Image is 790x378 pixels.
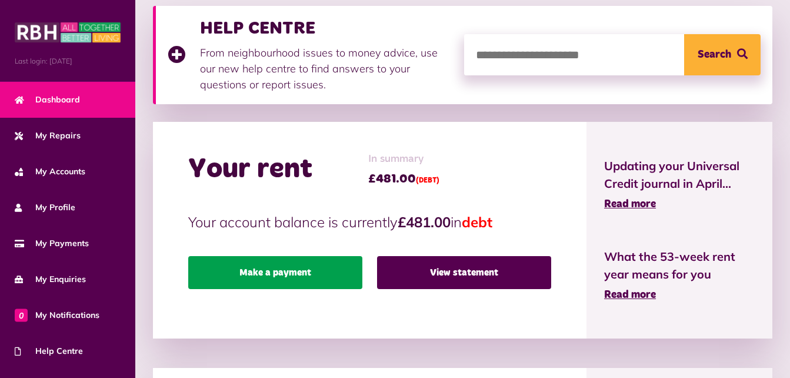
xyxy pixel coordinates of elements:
[15,130,81,142] span: My Repairs
[368,151,439,167] span: In summary
[200,45,452,92] p: From neighbourhood issues to money advice, use our new help centre to find answers to your questi...
[604,157,755,213] a: Updating your Universal Credit journal in April... Read more
[377,256,551,289] a: View statement
[604,248,755,283] span: What the 53-week rent year means for you
[698,34,731,75] span: Search
[15,56,121,67] span: Last login: [DATE]
[200,18,452,39] h3: HELP CENTRE
[15,165,85,178] span: My Accounts
[188,256,362,289] a: Make a payment
[462,213,492,231] span: debt
[15,21,121,44] img: MyRBH
[416,177,439,184] span: (DEBT)
[604,199,656,210] span: Read more
[15,309,99,321] span: My Notifications
[188,211,551,233] p: Your account balance is currently in
[368,170,439,188] span: £481.00
[398,213,451,231] strong: £481.00
[15,201,75,214] span: My Profile
[604,248,755,303] a: What the 53-week rent year means for you Read more
[15,273,86,286] span: My Enquiries
[15,94,80,106] span: Dashboard
[15,237,89,250] span: My Payments
[15,345,83,357] span: Help Centre
[188,152,312,187] h2: Your rent
[684,34,761,75] button: Search
[15,309,28,321] span: 0
[604,290,656,300] span: Read more
[604,157,755,193] span: Updating your Universal Credit journal in April...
